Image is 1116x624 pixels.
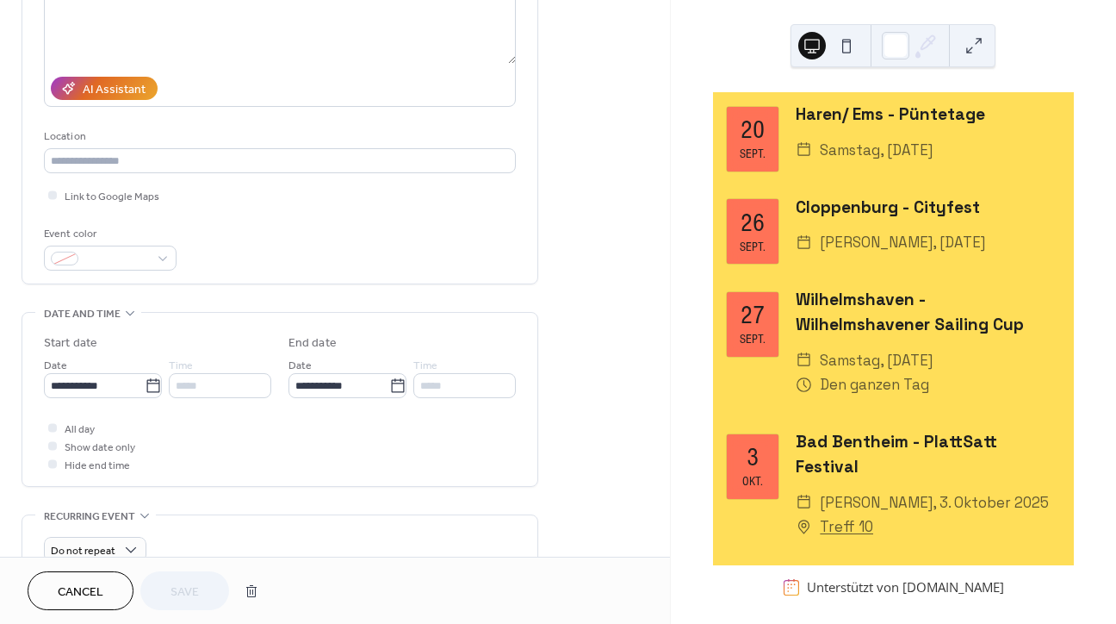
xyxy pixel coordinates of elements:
[820,490,1049,515] span: [PERSON_NAME], 3. Oktober 2025
[740,333,766,346] div: Sept.
[820,230,985,255] span: [PERSON_NAME], [DATE]
[288,357,312,375] span: Date
[44,128,512,146] div: Location
[288,334,337,353] div: End date
[65,439,135,457] span: Show date only
[796,230,812,255] div: ​
[902,578,1004,596] a: [DOMAIN_NAME]
[796,196,1060,221] div: Cloppenburg - Cityfest
[44,225,173,243] div: Event color
[51,541,115,561] span: Do not repeat
[51,77,158,100] button: AI Assistant
[796,515,812,540] div: ​
[169,357,193,375] span: Time
[741,210,765,236] div: 26
[65,457,130,475] span: Hide end time
[44,357,67,375] span: Date
[796,372,812,397] div: ​
[807,578,1004,596] div: Unterstützt von
[796,288,1060,338] div: Wilhelmshaven - Wilhelmshavener Sailing Cup
[796,103,1060,128] div: Haren/ Ems - Püntetage
[820,138,933,163] span: Samstag, [DATE]
[740,240,766,253] div: Sept.
[28,571,133,610] button: Cancel
[820,348,933,373] span: Samstag, [DATE]
[742,475,763,488] div: Okt.
[796,138,812,163] div: ​
[83,81,146,99] div: AI Assistant
[65,188,159,206] span: Link to Google Maps
[58,583,103,602] span: Cancel
[796,490,812,515] div: ​
[741,117,765,143] div: 20
[44,334,97,353] div: Start date
[796,430,1060,480] div: Bad Bentheim - PlattSatt Festival
[65,421,95,439] span: All day
[741,303,765,328] div: 27
[820,515,873,540] a: Treff 10
[413,357,437,375] span: Time
[44,508,135,526] span: Recurring event
[747,445,759,471] div: 3
[820,372,929,397] span: Den ganzen Tag
[44,305,121,323] span: Date and time
[740,147,766,160] div: Sept.
[796,348,812,373] div: ​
